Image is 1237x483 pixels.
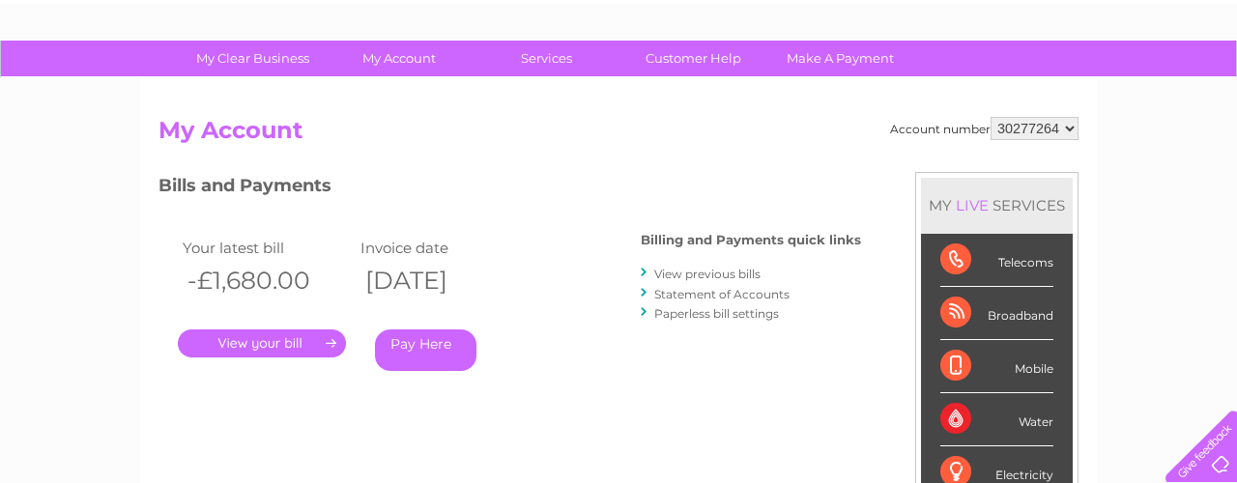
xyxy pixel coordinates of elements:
[654,287,790,301] a: Statement of Accounts
[761,41,920,76] a: Make A Payment
[1173,82,1219,97] a: Log out
[940,234,1053,287] div: Telecoms
[467,41,626,76] a: Services
[641,233,861,247] h4: Billing and Payments quick links
[173,41,332,76] a: My Clear Business
[1108,82,1156,97] a: Contact
[614,41,773,76] a: Customer Help
[890,117,1079,140] div: Account number
[897,82,934,97] a: Water
[43,50,142,109] img: logo.png
[940,287,1053,340] div: Broadband
[999,82,1057,97] a: Telecoms
[163,11,1077,94] div: Clear Business is a trading name of Verastar Limited (registered in [GEOGRAPHIC_DATA] No. 3667643...
[952,196,992,214] div: LIVE
[320,41,479,76] a: My Account
[654,306,779,321] a: Paperless bill settings
[356,261,533,300] th: [DATE]
[1069,82,1097,97] a: Blog
[178,235,356,261] td: Your latest bill
[178,261,356,300] th: -£1,680.00
[873,10,1006,34] a: 0333 014 3131
[940,340,1053,393] div: Mobile
[654,267,761,281] a: View previous bills
[945,82,988,97] a: Energy
[921,178,1073,233] div: MY SERVICES
[356,235,533,261] td: Invoice date
[158,117,1079,154] h2: My Account
[375,329,476,371] a: Pay Here
[940,393,1053,446] div: Water
[178,329,346,357] a: .
[158,172,861,206] h3: Bills and Payments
